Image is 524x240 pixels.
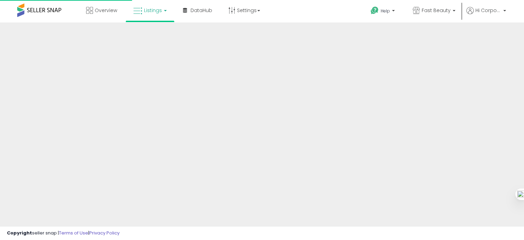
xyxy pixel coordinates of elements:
a: Terms of Use [59,230,88,236]
div: seller snap | | [7,230,120,237]
a: Help [365,1,402,22]
i: Get Help [370,6,379,15]
a: Privacy Policy [89,230,120,236]
span: Overview [95,7,117,14]
span: Listings [144,7,162,14]
span: DataHub [191,7,212,14]
span: Help [381,8,390,14]
span: Hi Corporate [475,7,501,14]
span: Fast Beauty [422,7,451,14]
a: Hi Corporate [466,7,506,22]
strong: Copyright [7,230,32,236]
